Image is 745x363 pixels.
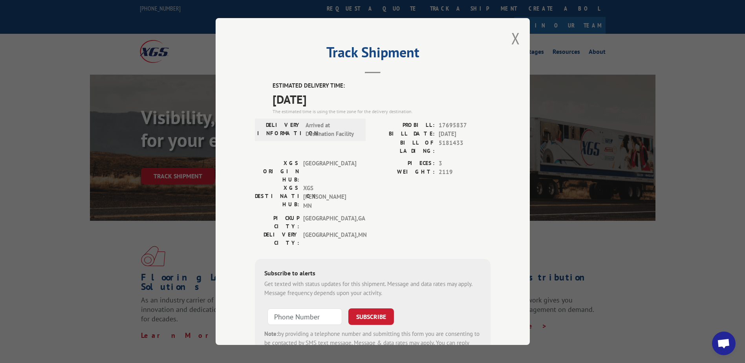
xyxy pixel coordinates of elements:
[373,159,435,168] label: PIECES:
[264,280,481,297] div: Get texted with status updates for this shipment. Message and data rates may apply. Message frequ...
[373,121,435,130] label: PROBILL:
[439,159,491,168] span: 3
[255,159,299,184] label: XGS ORIGIN HUB:
[439,139,491,155] span: 5181433
[306,121,359,139] span: Arrived at Destination Facility
[439,168,491,177] span: 2119
[264,330,481,356] div: by providing a telephone number and submitting this form you are consenting to be contacted by SM...
[264,330,278,337] strong: Note:
[439,130,491,139] span: [DATE]
[348,308,394,325] button: SUBSCRIBE
[373,130,435,139] label: BILL DATE:
[257,121,302,139] label: DELIVERY INFORMATION:
[267,308,342,325] input: Phone Number
[712,332,736,355] div: Open chat
[373,168,435,177] label: WEIGHT:
[255,184,299,211] label: XGS DESTINATION HUB:
[303,231,356,247] span: [GEOGRAPHIC_DATA] , MN
[303,214,356,231] span: [GEOGRAPHIC_DATA] , GA
[303,159,356,184] span: [GEOGRAPHIC_DATA]
[511,28,520,49] button: Close modal
[373,139,435,155] label: BILL OF LADING:
[273,90,491,108] span: [DATE]
[255,47,491,62] h2: Track Shipment
[255,214,299,231] label: PICKUP CITY:
[303,184,356,211] span: XGS [PERSON_NAME] MN
[255,231,299,247] label: DELIVERY CITY:
[439,121,491,130] span: 17695837
[273,108,491,115] div: The estimated time is using the time zone for the delivery destination.
[264,268,481,280] div: Subscribe to alerts
[273,81,491,90] label: ESTIMATED DELIVERY TIME:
